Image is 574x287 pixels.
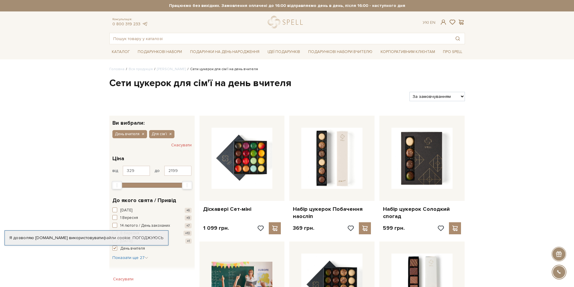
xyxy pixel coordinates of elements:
span: 14 лютого / День закоханих [120,223,170,229]
span: | [428,20,429,25]
a: Ідеї подарунків [265,47,303,57]
button: 1 Вересня +9 [112,215,192,221]
strong: Працюємо без вихідних. Замовлення оплачені до 16:00 відправляємо день в день, після 16:00 - насту... [109,3,465,8]
div: Ви вибрали: [109,116,195,126]
span: +10 [183,231,192,236]
span: До якого свята / Привід [112,196,176,204]
button: Скасувати [171,140,192,150]
p: 1 099 грн. [203,225,229,232]
button: [DATE] +6 [112,207,192,214]
span: Ціна [112,154,124,163]
span: до [155,168,160,173]
a: logo [268,16,306,28]
a: Подарунки на День народження [188,47,262,57]
span: [DATE] [120,207,132,214]
input: Пошук товару у каталозі [110,33,451,44]
li: Сети цукерок для сім'ї на день вчителя [186,67,258,72]
button: Скасувати [109,274,137,284]
div: Ук [423,20,435,25]
span: +9 [185,215,192,220]
button: День вчителя [112,130,147,138]
span: від [112,168,118,173]
span: +7 [185,223,192,228]
p: 369 грн. [293,225,314,232]
a: Корпоративним клієнтам [378,47,438,57]
a: Набір цукерок Солодкий спогад [383,206,461,220]
button: Для сім'ї [149,130,174,138]
input: Ціна [123,166,150,176]
div: Min [112,181,122,189]
a: Головна [109,67,124,71]
h1: Сети цукерок для сім'ї на день вчителя [109,77,465,90]
a: Діскавері Сет-міні [203,206,281,213]
span: +1 [185,239,192,244]
p: 599 грн. [383,225,405,232]
div: Я дозволяю [DOMAIN_NAME] використовувати [5,235,168,241]
a: Каталог [109,47,132,57]
a: файли cookie [103,235,130,240]
a: Про Spell [441,47,465,57]
button: Показати ще 27 [112,255,148,261]
span: Для сім'ї [152,131,167,137]
a: telegram [142,21,148,27]
a: Подарункові набори [135,47,184,57]
div: Max [182,181,192,189]
span: 1 Вересня [120,215,138,221]
a: Подарункові набори Вчителю [306,47,375,57]
a: Погоджуюсь [133,235,163,241]
a: En [430,20,435,25]
input: Ціна [164,166,192,176]
button: 14 лютого / День закоханих +7 [112,223,192,229]
span: +6 [185,208,192,213]
a: Набір цукерок Побачення наосліп [293,206,371,220]
span: День вчителя [115,131,140,137]
span: Колекція [112,270,136,278]
span: День вчителя [120,246,145,252]
button: Пошук товару у каталозі [451,33,465,44]
button: День вчителя [112,246,192,252]
a: [PERSON_NAME] [157,67,186,71]
span: Консультація: [112,17,148,21]
a: Вся продукція [129,67,153,71]
a: 0 800 319 233 [112,21,140,27]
